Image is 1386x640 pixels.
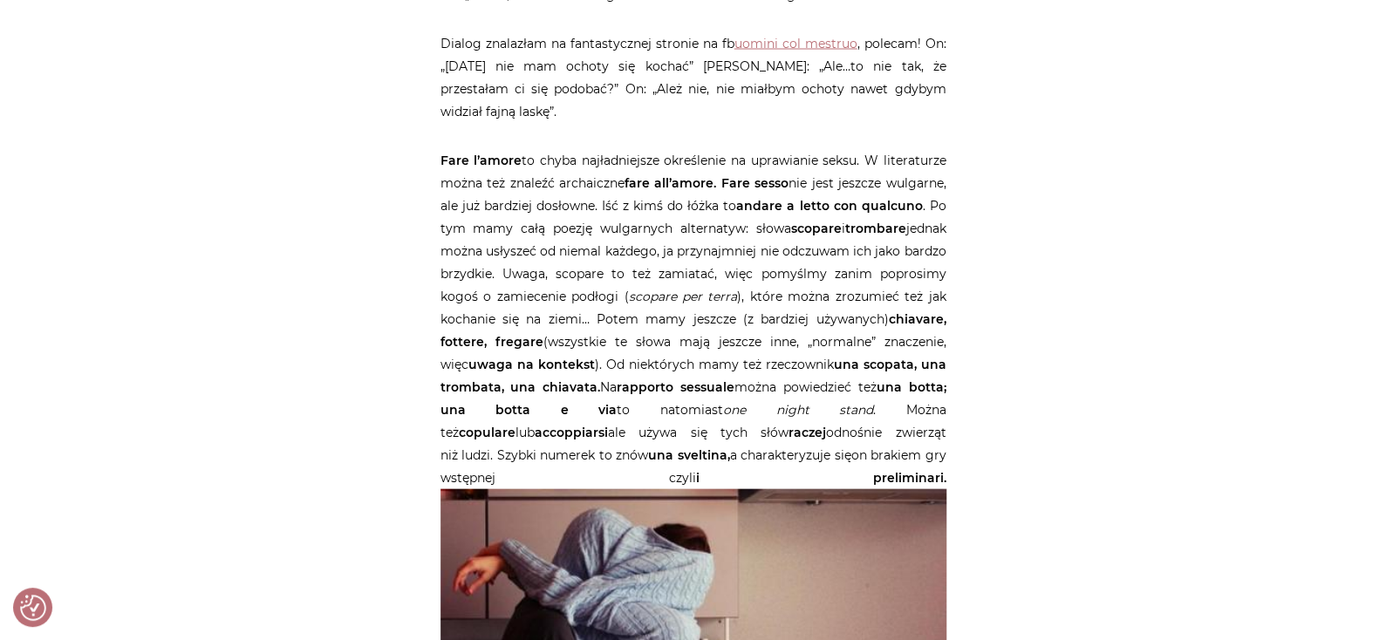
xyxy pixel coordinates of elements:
em: one night stand [723,402,873,418]
em: scopare per terra [628,289,737,304]
strong: fare all’amore. Fare sesso [625,175,789,191]
strong: una sveltina, [648,447,730,463]
strong: andare a letto con qualcuno [736,198,922,214]
button: Preferencje co do zgód [20,595,46,621]
strong: Fare l’amore [440,153,522,168]
strong: copulare [459,425,515,440]
p: Dialog znalazłam na fantastycznej stronie na fb , polecam! On: „[DATE] nie mam ochoty się kochać”... [440,32,946,123]
strong: rapporto sessuale [617,379,734,395]
img: Revisit consent button [20,595,46,621]
a: uomini col mestruo [734,36,857,51]
strong: scopare [791,221,842,236]
strong: accoppiarsi [535,425,608,440]
strong: uwaga na kontekst [468,357,595,372]
strong: trombare [845,221,906,236]
strong: raczej [789,425,826,440]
